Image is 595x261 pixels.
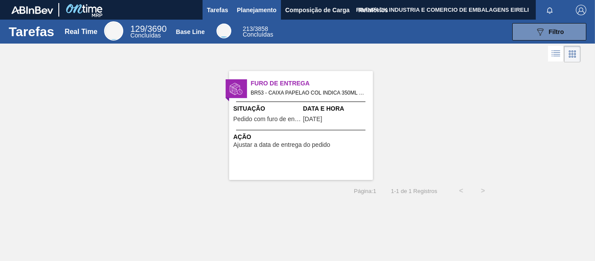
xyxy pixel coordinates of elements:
span: 1 - 1 de 1 Registros [389,188,437,194]
button: Notificações [536,4,564,16]
span: Tarefas [207,5,228,15]
span: Concluídas [243,31,273,38]
img: TNhmsLtSVTkK8tSr43FrP2fwEKptu5GPRR3wAAAABJRU5ErkJggg== [11,6,53,14]
button: Filtro [512,23,586,41]
span: Concluídas [130,32,161,39]
div: Real Time [104,21,123,41]
span: Pedido com furo de entrega [233,116,301,122]
span: Data e Hora [303,104,371,113]
div: Real Time [130,25,166,38]
span: Filtro [549,28,564,35]
span: Situação [233,104,301,113]
span: 129 [130,24,145,34]
span: Composição de Carga [285,5,350,15]
div: Base Line [243,26,273,37]
span: BR53 - CAIXA PAPELAO COL INDICA 350ML Pedido - 1976943 [251,88,366,98]
span: 10/07/2025, [303,116,322,122]
button: < [450,180,472,202]
div: Base Line [216,24,231,38]
span: Furo de Entrega [251,79,373,88]
h1: Tarefas [9,27,54,37]
div: Real Time [64,28,97,36]
span: / 3858 [243,25,268,32]
div: Base Line [176,28,205,35]
span: Ação [233,132,371,142]
span: Planejamento [237,5,277,15]
span: Página : 1 [354,188,376,194]
div: Visão em Lista [548,46,564,62]
span: Ajustar a data de entrega do pedido [233,142,331,148]
img: status [230,82,243,95]
span: / 3690 [130,24,166,34]
img: Logout [576,5,586,15]
button: > [472,180,494,202]
div: Visão em Cards [564,46,581,62]
span: 213 [243,25,253,32]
